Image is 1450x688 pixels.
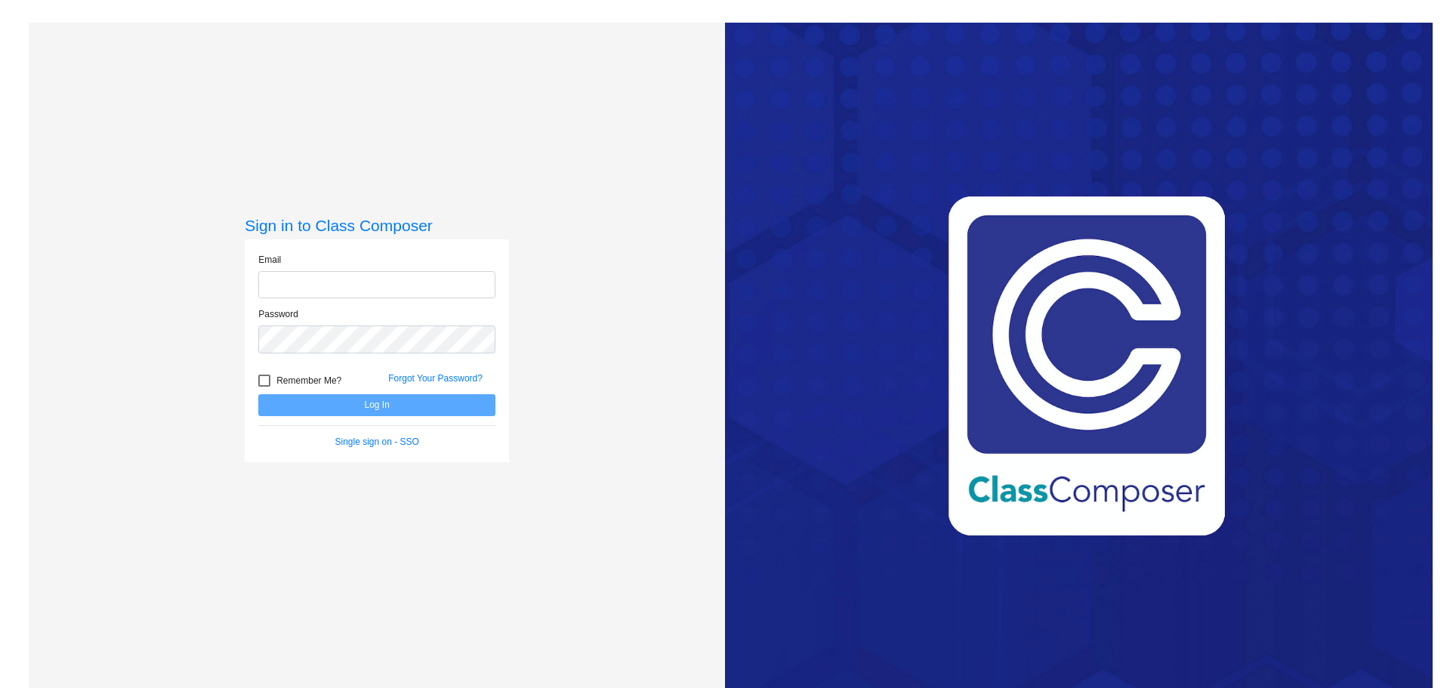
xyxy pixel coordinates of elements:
[276,372,341,390] span: Remember Me?
[245,216,509,235] h3: Sign in to Class Composer
[258,307,298,321] label: Password
[258,394,495,416] button: Log In
[335,437,419,447] a: Single sign on - SSO
[258,253,281,267] label: Email
[388,373,483,384] a: Forgot Your Password?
